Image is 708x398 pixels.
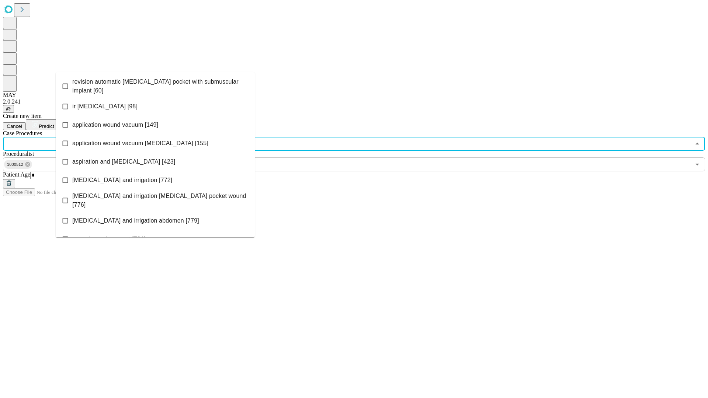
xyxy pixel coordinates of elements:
button: @ [3,105,14,113]
div: 1000512 [4,160,32,169]
span: aspiration and [MEDICAL_DATA] [423] [72,157,175,166]
span: Proceduralist [3,151,34,157]
button: Predict [26,119,60,130]
button: Close [692,139,702,149]
span: wound vac placement [784] [72,235,146,244]
span: application wound vacuum [MEDICAL_DATA] [155] [72,139,208,148]
button: Open [692,159,702,170]
div: MAY [3,92,705,98]
span: @ [6,106,11,112]
span: 1000512 [4,160,26,169]
div: 2.0.241 [3,98,705,105]
span: Scheduled Procedure [3,130,42,136]
span: [MEDICAL_DATA] and irrigation abdomen [779] [72,216,199,225]
span: ir [MEDICAL_DATA] [98] [72,102,138,111]
button: Cancel [3,122,26,130]
span: Create new item [3,113,42,119]
span: Predict [39,123,54,129]
span: [MEDICAL_DATA] and irrigation [MEDICAL_DATA] pocket wound [776] [72,192,249,209]
span: Patient Age [3,171,30,178]
span: [MEDICAL_DATA] and irrigation [772] [72,176,172,185]
span: application wound vacuum [149] [72,121,158,129]
span: revision automatic [MEDICAL_DATA] pocket with submuscular implant [60] [72,77,249,95]
span: Cancel [7,123,22,129]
